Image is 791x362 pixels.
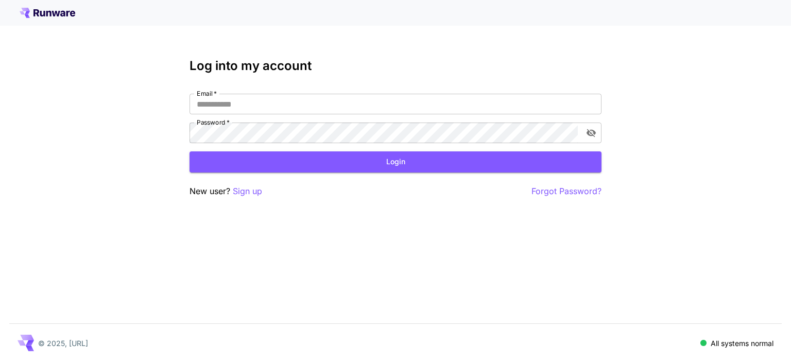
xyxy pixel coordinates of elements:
[197,89,217,98] label: Email
[582,124,600,142] button: toggle password visibility
[38,338,88,349] p: © 2025, [URL]
[190,151,601,173] button: Login
[531,185,601,198] button: Forgot Password?
[190,59,601,73] h3: Log into my account
[711,338,773,349] p: All systems normal
[233,185,262,198] button: Sign up
[197,118,230,127] label: Password
[190,185,262,198] p: New user?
